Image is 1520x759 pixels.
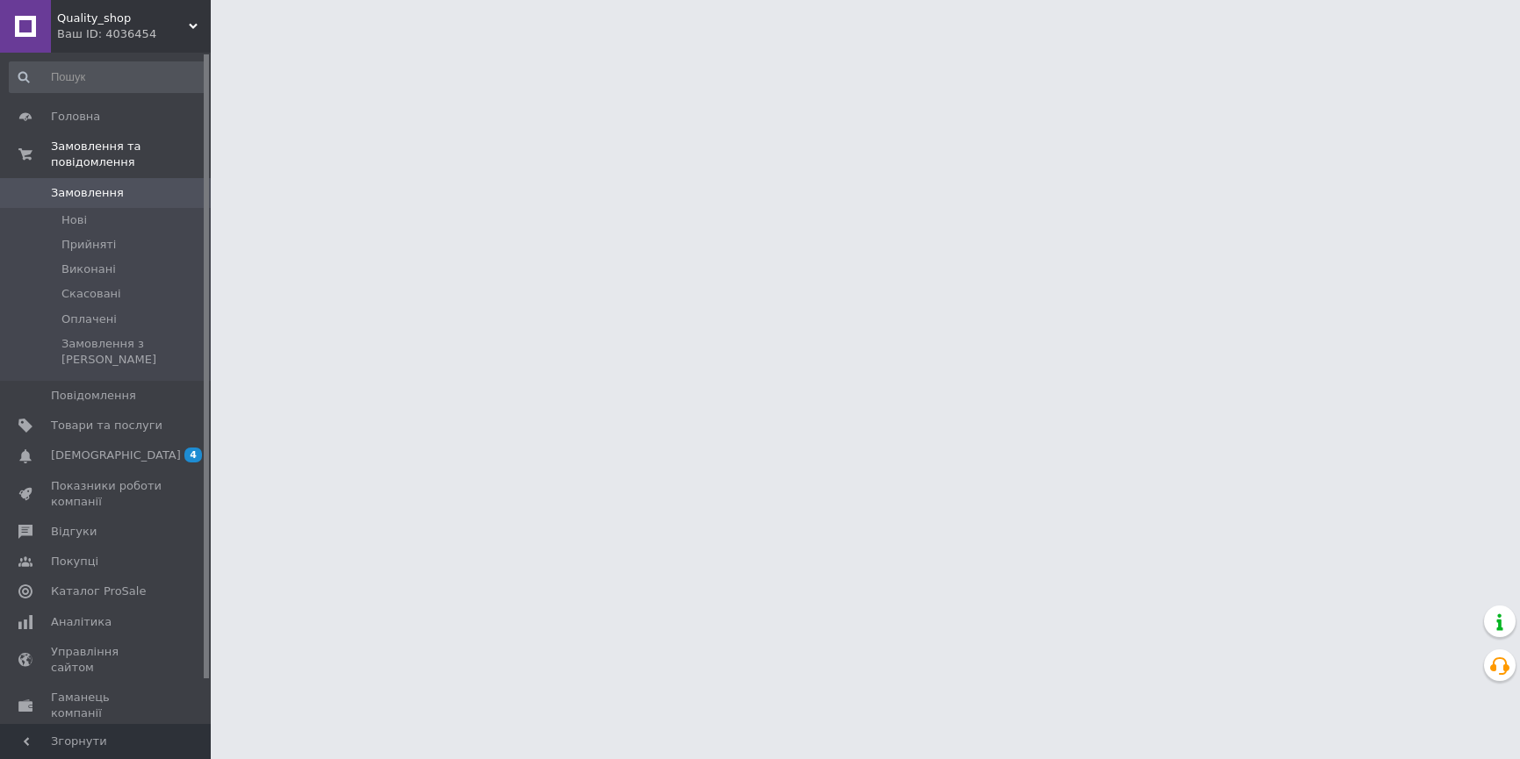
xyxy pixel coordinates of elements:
span: Відгуки [51,524,97,540]
span: Нові [61,212,87,228]
span: Замовлення з [PERSON_NAME] [61,336,205,368]
span: [DEMOGRAPHIC_DATA] [51,448,181,463]
span: Товари та послуги [51,418,162,433]
span: 4 [184,448,202,462]
span: Управління сайтом [51,644,162,676]
span: Виконані [61,261,116,277]
span: Замовлення [51,185,124,201]
span: Покупці [51,554,98,569]
span: Скасовані [61,286,121,302]
span: Прийняті [61,237,116,253]
span: Повідомлення [51,388,136,404]
span: Головна [51,109,100,125]
div: Ваш ID: 4036454 [57,26,211,42]
input: Пошук [9,61,206,93]
span: Показники роботи компанії [51,478,162,510]
span: Замовлення та повідомлення [51,139,211,170]
span: Гаманець компанії [51,690,162,721]
span: Каталог ProSale [51,584,146,599]
span: Аналітика [51,614,112,630]
span: Quality_shop [57,11,189,26]
span: Оплачені [61,311,117,327]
